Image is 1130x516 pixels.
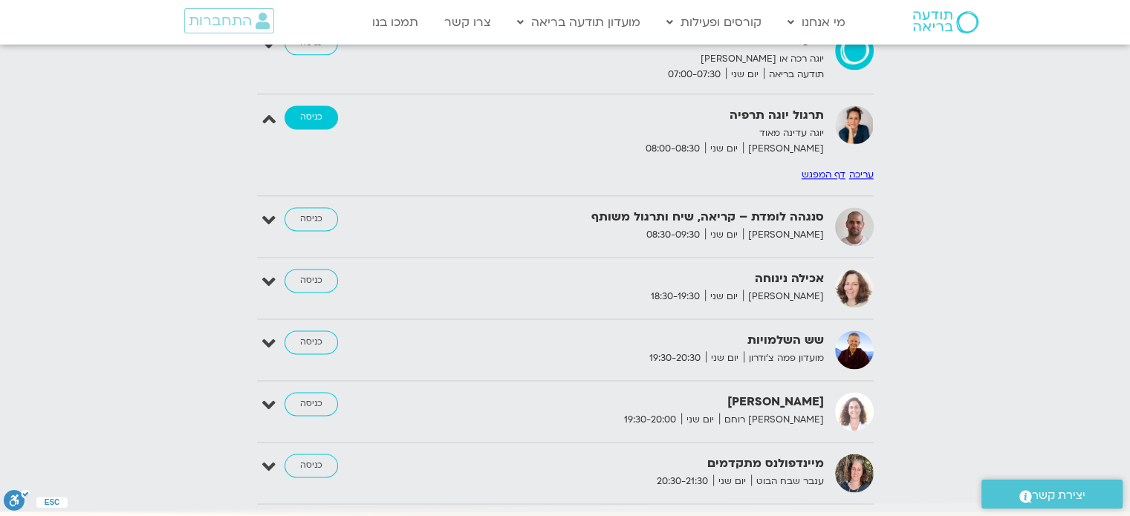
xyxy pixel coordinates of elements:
p: יוגה רכה או [PERSON_NAME] [460,51,824,67]
a: עריכה [849,169,874,180]
a: כניסה [285,454,338,477]
p: יוגה עדינה מאוד [460,125,824,141]
span: [PERSON_NAME] [743,141,824,157]
span: יום שני [706,350,744,366]
span: 08:30-09:30 [641,227,705,243]
span: ענבר שבח הבוט [751,474,824,489]
span: מועדון פמה צ'ודרון [744,350,824,366]
strong: [PERSON_NAME] [460,392,824,412]
a: מי אנחנו [780,8,853,36]
span: יום שני [705,141,743,157]
strong: סנגהה לומדת – קריאה, שיח ותרגול משותף [460,207,824,227]
span: יצירת קשר [1032,486,1085,506]
a: התחברות [184,8,274,33]
span: יום שני [726,67,764,82]
a: כניסה [285,105,338,129]
span: יום שני [713,474,751,489]
a: כניסה [285,269,338,293]
span: התחברות [189,13,252,29]
a: כניסה [285,330,338,354]
span: תודעה בריאה [764,67,824,82]
span: 18:30-19:30 [646,289,705,304]
span: 07:00-07:30 [663,67,726,82]
span: 19:30-20:30 [644,350,706,366]
strong: תרגול יוגה תרפיה [460,105,824,125]
span: [PERSON_NAME] רוחם [719,412,824,428]
strong: שש השלמויות [460,330,824,350]
span: 20:30-21:30 [652,474,713,489]
a: מועדון תודעה בריאה [510,8,648,36]
span: [PERSON_NAME] [743,289,824,304]
img: תודעה בריאה [913,11,978,33]
span: יום שני [705,289,743,304]
span: 08:00-08:30 [640,141,705,157]
a: צרו קשר [437,8,499,36]
span: [PERSON_NAME] [743,227,824,243]
span: יום שני [705,227,743,243]
strong: מיינדפולנס מתקדמים [460,454,824,474]
a: כניסה [285,392,338,416]
span: 19:30-20:00 [619,412,681,428]
strong: אכילה נינוחה [460,269,824,289]
span: יום שני [681,412,719,428]
a: יצירת קשר [981,480,1123,509]
a: כניסה [285,207,338,231]
a: דף המפגש [802,169,845,180]
a: תמכו בנו [365,8,426,36]
a: קורסים ופעילות [659,8,769,36]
